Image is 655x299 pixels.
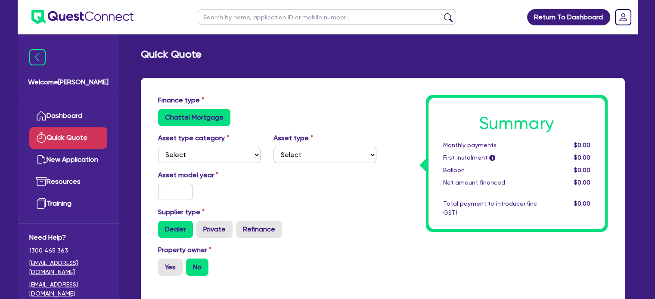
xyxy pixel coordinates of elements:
[158,221,193,238] label: Dealer
[186,259,208,276] label: No
[36,176,47,187] img: resources
[29,259,107,277] a: [EMAIL_ADDRESS][DOMAIN_NAME]
[36,133,47,143] img: quick-quote
[574,166,590,173] span: $0.00
[29,280,107,298] a: [EMAIL_ADDRESS][DOMAIN_NAME]
[489,155,495,161] span: i
[437,178,543,187] div: Net amount financed
[29,232,107,243] span: Need Help?
[437,141,543,150] div: Monthly payments
[141,48,202,61] h2: Quick Quote
[158,109,230,126] label: Chattel Mortgage
[158,95,204,105] label: Finance type
[574,154,590,161] span: $0.00
[437,166,543,175] div: Balloon
[29,127,107,149] a: Quick Quote
[196,221,233,238] label: Private
[612,6,634,28] a: Dropdown toggle
[31,10,133,24] img: quest-connect-logo-blue
[152,170,267,180] label: Asset model year
[29,149,107,171] a: New Application
[443,113,590,134] h1: Summary
[29,246,107,255] span: 1300 465 363
[28,77,109,87] span: Welcome [PERSON_NAME]
[236,221,282,238] label: Refinance
[29,105,107,127] a: Dashboard
[437,153,543,162] div: First instalment
[527,9,610,25] a: Return To Dashboard
[437,199,543,217] div: Total payment to introducer (inc GST)
[36,154,47,165] img: new-application
[158,133,229,143] label: Asset type category
[29,193,107,215] a: Training
[29,171,107,193] a: Resources
[574,142,590,148] span: $0.00
[198,9,456,25] input: Search by name, application ID or mobile number...
[574,200,590,207] span: $0.00
[36,198,47,209] img: training
[158,245,211,255] label: Property owner
[158,207,205,217] label: Supplier type
[273,133,313,143] label: Asset type
[158,259,183,276] label: Yes
[29,49,46,65] img: icon-menu-close
[574,179,590,186] span: $0.00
